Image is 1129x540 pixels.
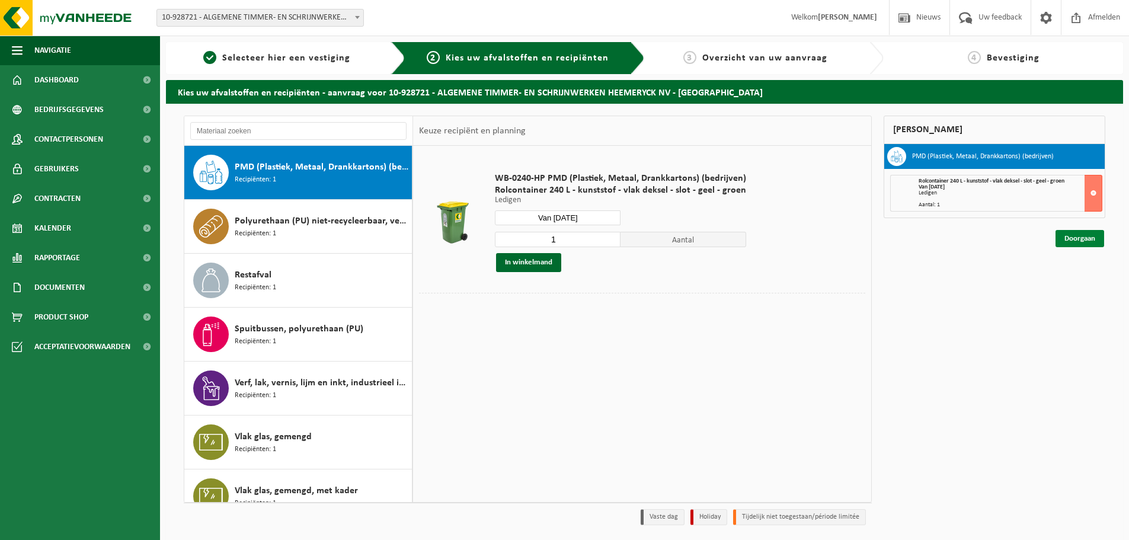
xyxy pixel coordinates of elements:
[495,172,746,184] span: WB-0240-HP PMD (Plastiek, Metaal, Drankkartons) (bedrijven)
[184,469,412,523] button: Vlak glas, gemengd, met kader Recipiënten: 1
[156,9,364,27] span: 10-928721 - ALGEMENE TIMMER- EN SCHRIJNWERKEN HEEMERYCK NV - OOSTNIEUWKERKE
[34,213,71,243] span: Kalender
[1056,230,1104,247] a: Doorgaan
[235,484,358,498] span: Vlak glas, gemengd, met kader
[427,51,440,64] span: 2
[172,51,382,65] a: 1Selecteer hier een vestiging
[166,80,1123,103] h2: Kies uw afvalstoffen en recipiënten - aanvraag voor 10-928721 - ALGEMENE TIMMER- EN SCHRIJNWERKEN...
[34,184,81,213] span: Contracten
[184,254,412,308] button: Restafval Recipiënten: 1
[235,268,271,282] span: Restafval
[496,253,561,272] button: In winkelmand
[733,509,866,525] li: Tijdelijk niet toegestaan/période limitée
[34,95,104,124] span: Bedrijfsgegevens
[184,200,412,254] button: Polyurethaan (PU) niet-recycleerbaar, vervuild Recipiënten: 1
[690,509,727,525] li: Holiday
[968,51,981,64] span: 4
[34,273,85,302] span: Documenten
[235,390,276,401] span: Recipiënten: 1
[235,322,363,336] span: Spuitbussen, polyurethaan (PU)
[203,51,216,64] span: 1
[235,336,276,347] span: Recipiënten: 1
[495,210,621,225] input: Selecteer datum
[235,282,276,293] span: Recipiënten: 1
[912,147,1054,166] h3: PMD (Plastiek, Metaal, Drankkartons) (bedrijven)
[235,444,276,455] span: Recipiënten: 1
[34,124,103,154] span: Contactpersonen
[413,116,532,146] div: Keuze recipiënt en planning
[235,376,409,390] span: Verf, lak, vernis, lijm en inkt, industrieel in kleinverpakking
[184,362,412,416] button: Verf, lak, vernis, lijm en inkt, industrieel in kleinverpakking Recipiënten: 1
[222,53,350,63] span: Selecteer hier een vestiging
[919,184,945,190] strong: Van [DATE]
[235,228,276,239] span: Recipiënten: 1
[495,184,746,196] span: Rolcontainer 240 L - kunststof - vlak deksel - slot - geel - groen
[34,154,79,184] span: Gebruikers
[919,202,1102,208] div: Aantal: 1
[184,146,412,200] button: PMD (Plastiek, Metaal, Drankkartons) (bedrijven) Recipiënten: 1
[621,232,746,247] span: Aantal
[641,509,685,525] li: Vaste dag
[34,36,71,65] span: Navigatie
[34,65,79,95] span: Dashboard
[235,160,409,174] span: PMD (Plastiek, Metaal, Drankkartons) (bedrijven)
[884,116,1105,144] div: [PERSON_NAME]
[919,190,1102,196] div: Ledigen
[235,498,276,509] span: Recipiënten: 1
[683,51,696,64] span: 3
[184,308,412,362] button: Spuitbussen, polyurethaan (PU) Recipiënten: 1
[235,174,276,186] span: Recipiënten: 1
[818,13,877,22] strong: [PERSON_NAME]
[190,122,407,140] input: Materiaal zoeken
[235,214,409,228] span: Polyurethaan (PU) niet-recycleerbaar, vervuild
[987,53,1040,63] span: Bevestiging
[235,430,312,444] span: Vlak glas, gemengd
[495,196,746,205] p: Ledigen
[446,53,609,63] span: Kies uw afvalstoffen en recipiënten
[34,332,130,362] span: Acceptatievoorwaarden
[702,53,827,63] span: Overzicht van uw aanvraag
[157,9,363,26] span: 10-928721 - ALGEMENE TIMMER- EN SCHRIJNWERKEN HEEMERYCK NV - OOSTNIEUWKERKE
[184,416,412,469] button: Vlak glas, gemengd Recipiënten: 1
[919,178,1064,184] span: Rolcontainer 240 L - kunststof - vlak deksel - slot - geel - groen
[34,243,80,273] span: Rapportage
[34,302,88,332] span: Product Shop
